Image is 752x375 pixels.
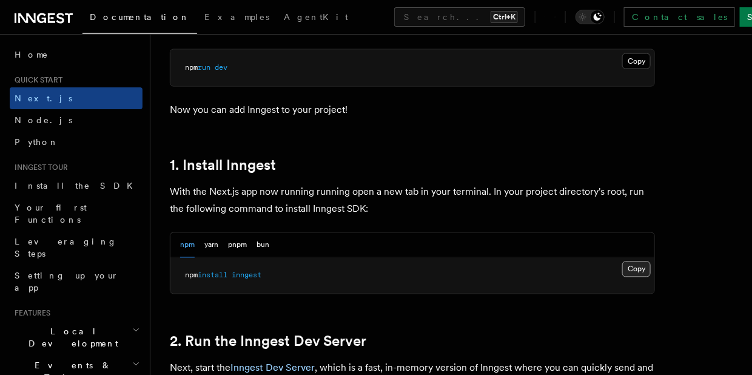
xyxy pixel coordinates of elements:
[197,4,277,33] a: Examples
[204,12,269,22] span: Examples
[232,271,261,280] span: inngest
[10,109,143,131] a: Node.js
[185,63,198,72] span: npm
[230,362,315,374] a: Inngest Dev Server
[10,325,132,350] span: Local Development
[198,271,227,280] span: install
[15,137,59,147] span: Python
[90,12,190,22] span: Documentation
[228,233,247,258] button: pnpm
[15,49,49,61] span: Home
[10,265,143,299] a: Setting up your app
[10,197,143,231] a: Your first Functions
[624,7,735,27] a: Contact sales
[15,93,72,103] span: Next.js
[257,233,269,258] button: bun
[491,11,518,23] kbd: Ctrl+K
[15,237,117,258] span: Leveraging Steps
[170,333,366,350] a: 2. Run the Inngest Dev Server
[198,63,210,72] span: run
[170,184,655,218] p: With the Next.js app now running running open a new tab in your terminal. In your project directo...
[10,44,143,66] a: Home
[15,181,140,191] span: Install the SDK
[10,175,143,197] a: Install the SDK
[185,271,198,280] span: npm
[10,163,68,172] span: Inngest tour
[215,63,227,72] span: dev
[180,233,195,258] button: npm
[15,271,119,292] span: Setting up your app
[10,131,143,153] a: Python
[622,262,651,277] button: Copy
[576,10,605,24] button: Toggle dark mode
[277,4,355,33] a: AgentKit
[170,157,276,174] a: 1. Install Inngest
[204,233,218,258] button: yarn
[10,87,143,109] a: Next.js
[15,203,87,225] span: Your first Functions
[82,4,197,34] a: Documentation
[284,12,348,22] span: AgentKit
[15,115,72,125] span: Node.js
[622,53,651,69] button: Copy
[10,308,50,318] span: Features
[394,7,525,27] button: Search...Ctrl+K
[10,320,143,354] button: Local Development
[10,75,62,85] span: Quick start
[10,231,143,265] a: Leveraging Steps
[170,101,655,118] p: Now you can add Inngest to your project!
